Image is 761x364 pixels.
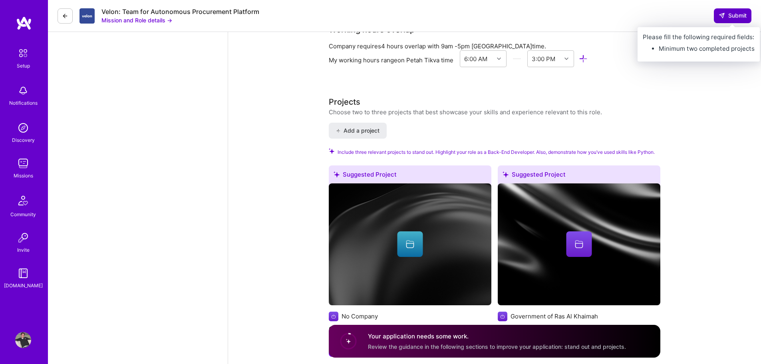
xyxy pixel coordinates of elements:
h4: Custom SAP System Enhancements [329,324,491,334]
img: Invite [15,230,31,246]
i: icon Chevron [497,57,501,61]
img: Company logo [329,312,338,321]
img: Company logo [498,312,507,321]
img: cover [498,183,660,305]
img: logo [16,16,32,30]
img: discovery [15,120,31,136]
div: Notifications [9,99,38,107]
span: Review the guidance in the following sections to improve your application: stand out and projects. [368,343,626,350]
div: Company requires 4 hours overlap with [GEOGRAPHIC_DATA] time. [329,42,648,50]
button: Add a project [329,123,387,139]
i: icon HorizontalInLineDivider [513,54,522,64]
i: icon Chevron [564,57,568,61]
i: icon SuggestedTeams [334,171,340,177]
img: guide book [15,265,31,281]
div: Choose two to three projects that best showcase your skills and experience relevant to this role. [329,108,602,116]
div: No Company [342,312,378,320]
div: Government of Ras Al Khaimah [511,312,598,320]
span: Include three relevant projects to stand out. Highlight your role as a Back-End Developer. Also, ... [338,148,655,156]
a: User Avatar [13,332,33,348]
button: Submit [714,8,751,23]
i: icon PlusBlack [336,129,340,133]
img: teamwork [15,155,31,171]
div: Velon: Team for Autonomous Procurement Platform [101,8,259,16]
button: Mission and Role details → [101,16,172,24]
div: Suggested Project [329,165,491,187]
span: Add a project [336,127,380,135]
div: 6:00 AM [464,54,487,63]
h4: Your application needs some work. [368,332,626,340]
h4: Government SAP Backend Development [498,324,660,334]
img: Company Logo [79,8,95,24]
div: Missions [14,171,33,180]
div: Setup [17,62,30,70]
img: User Avatar [15,332,31,348]
i: icon SendLight [719,12,725,19]
div: [DOMAIN_NAME] [4,281,43,290]
div: Suggested Project [498,165,660,187]
div: 3:00 PM [532,54,555,63]
div: Projects [329,96,360,108]
div: Community [10,210,36,219]
div: My working hours range on Petah Tikva time [329,56,453,64]
img: setup [15,45,32,62]
span: Submit [719,12,747,20]
div: Invite [17,246,30,254]
span: 9am - 5pm [441,42,470,50]
i: icon LeftArrowDark [62,13,68,19]
img: Community [14,191,33,210]
img: cover [329,183,491,305]
i: icon SuggestedTeams [503,171,509,177]
img: bell [15,83,31,99]
i: Check [329,148,334,154]
div: Discovery [12,136,35,144]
